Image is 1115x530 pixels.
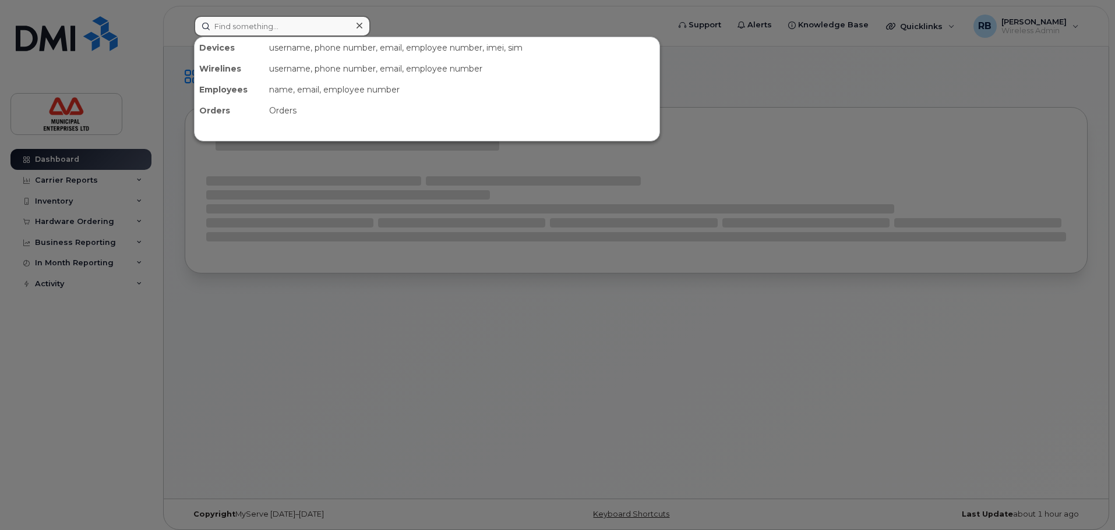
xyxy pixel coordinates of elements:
div: Wirelines [195,58,264,79]
div: Employees [195,79,264,100]
div: username, phone number, email, employee number [264,58,659,79]
div: name, email, employee number [264,79,659,100]
div: Devices [195,37,264,58]
div: Orders [195,100,264,121]
div: username, phone number, email, employee number, imei, sim [264,37,659,58]
div: Orders [264,100,659,121]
